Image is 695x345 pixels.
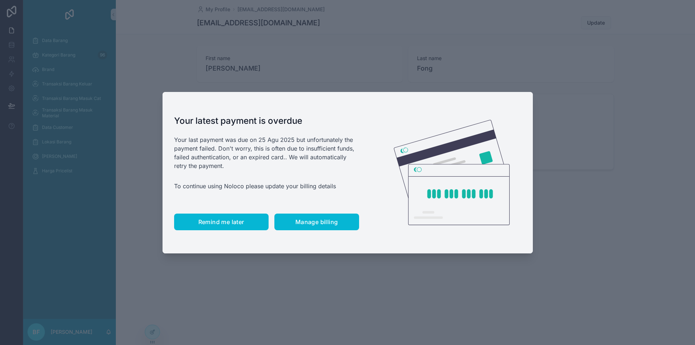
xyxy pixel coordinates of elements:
span: Remind me later [198,218,244,226]
p: Your last payment was due on 25 Agu 2025 but unfortunately the payment failed. Don't worry, this ... [174,135,359,170]
button: Remind me later [174,214,269,230]
h1: Your latest payment is overdue [174,115,359,127]
span: Manage billing [295,218,338,226]
img: Credit card illustration [394,120,510,226]
button: Manage billing [274,214,359,230]
p: To continue using Noloco please update your billing details [174,182,359,190]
